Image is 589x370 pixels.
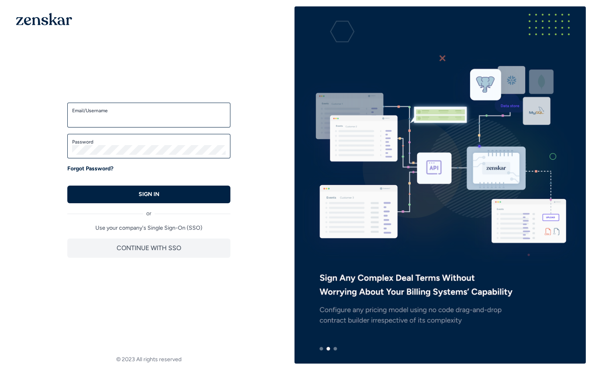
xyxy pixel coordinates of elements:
[3,356,294,364] footer: © 2023 All rights reserved
[67,165,113,173] a: Forgot Password?
[67,203,230,218] div: or
[16,13,72,25] img: 1OGAJ2xQqyY4LXKgY66KYq0eOWRCkrZdAb3gUhuVAqdWPZE9SRJmCz+oDMSn4zDLXe31Ii730ItAGKgCKgCCgCikA4Av8PJUP...
[72,139,226,145] label: Password
[67,224,230,232] p: Use your company's Single Sign-On (SSO)
[139,190,159,198] p: SIGN IN
[72,107,226,114] label: Email/Username
[67,186,230,203] button: SIGN IN
[67,239,230,258] button: CONTINUE WITH SSO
